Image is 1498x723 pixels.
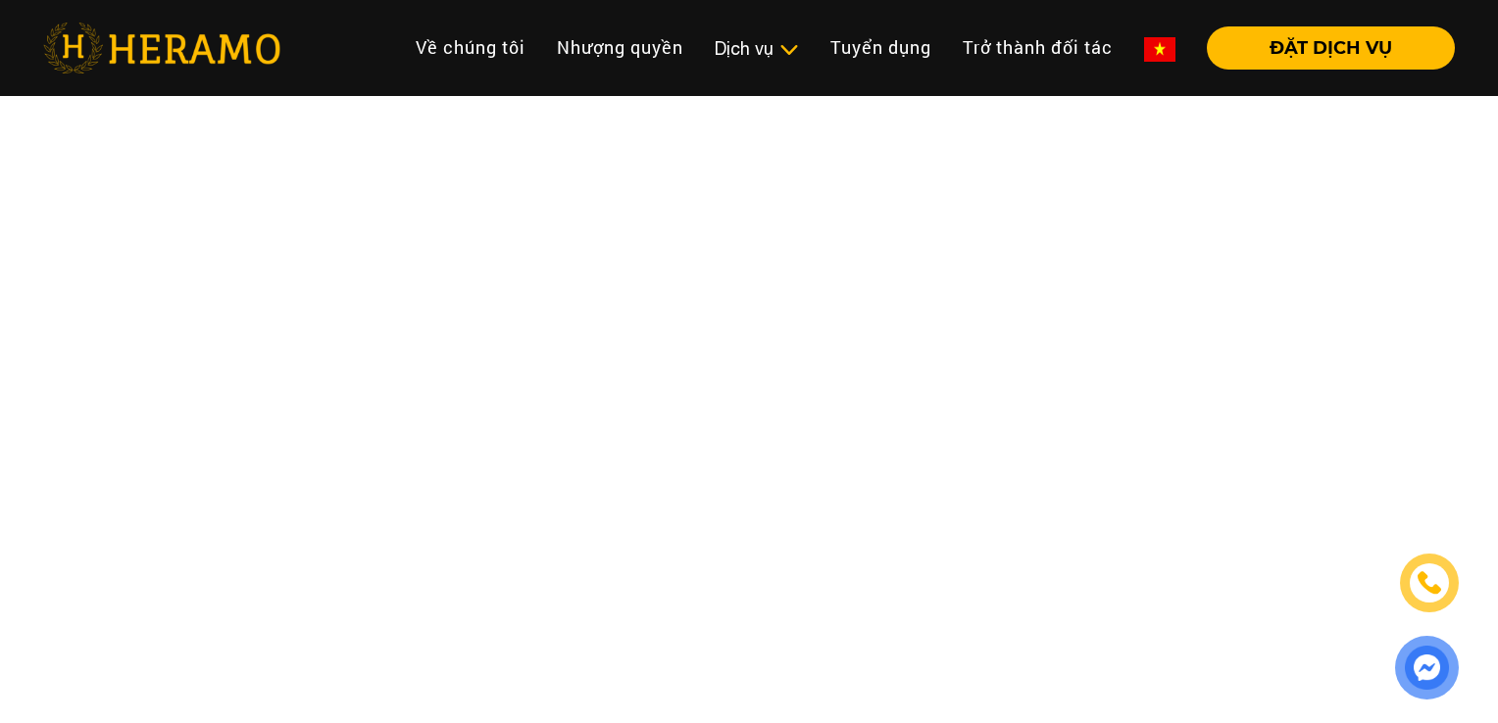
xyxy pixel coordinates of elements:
[541,26,699,69] a: Nhượng quyền
[778,40,799,60] img: subToggleIcon
[715,35,799,62] div: Dịch vụ
[815,26,947,69] a: Tuyển dụng
[1191,39,1455,57] a: ĐẶT DỊCH VỤ
[1419,572,1440,594] img: phone-icon
[43,23,280,73] img: heramo-logo.png
[1403,556,1456,609] a: phone-icon
[1207,26,1455,70] button: ĐẶT DỊCH VỤ
[1144,37,1175,62] img: vn-flag.png
[947,26,1128,69] a: Trở thành đối tác
[400,26,541,69] a: Về chúng tôi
